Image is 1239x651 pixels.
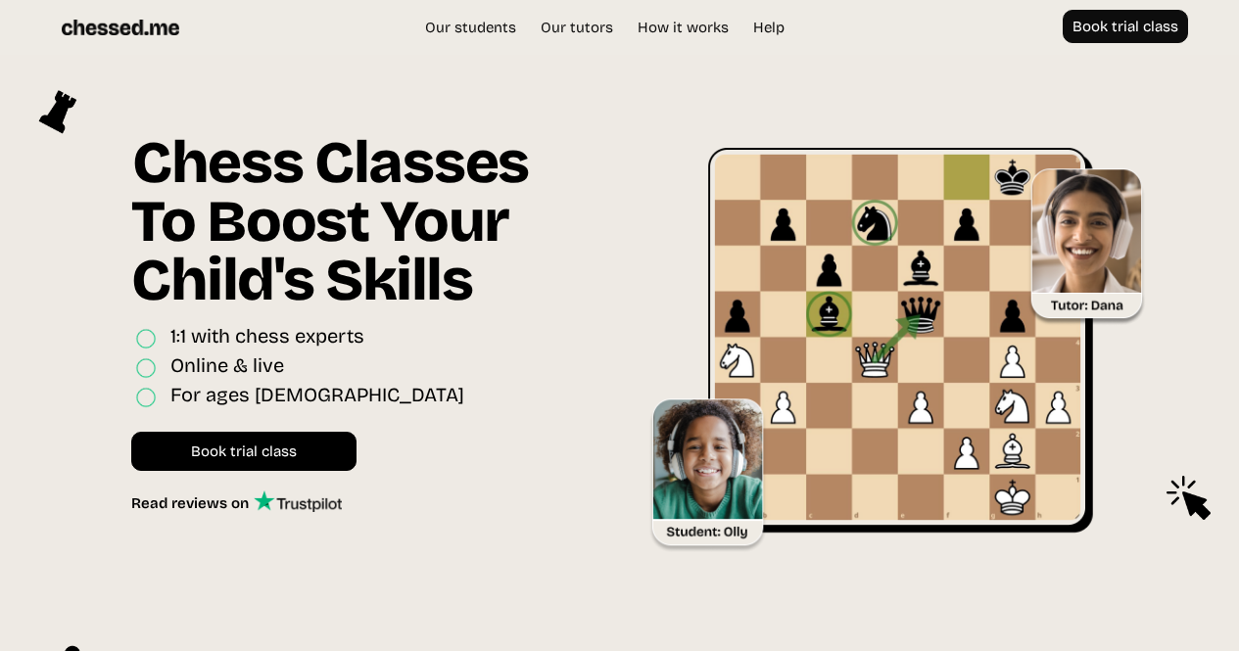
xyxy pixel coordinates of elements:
[131,490,342,512] a: Read reviews on
[170,324,364,352] div: 1:1 with chess experts
[743,18,794,37] a: Help
[170,383,464,411] div: For ages [DEMOGRAPHIC_DATA]
[628,18,739,37] a: How it works
[170,353,284,382] div: Online & live
[131,133,590,324] h1: Chess Classes To Boost Your Child's Skills
[1063,10,1188,43] a: Book trial class
[415,18,526,37] a: Our students
[131,494,254,512] div: Read reviews on
[531,18,623,37] a: Our tutors
[131,432,357,471] a: Book trial class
